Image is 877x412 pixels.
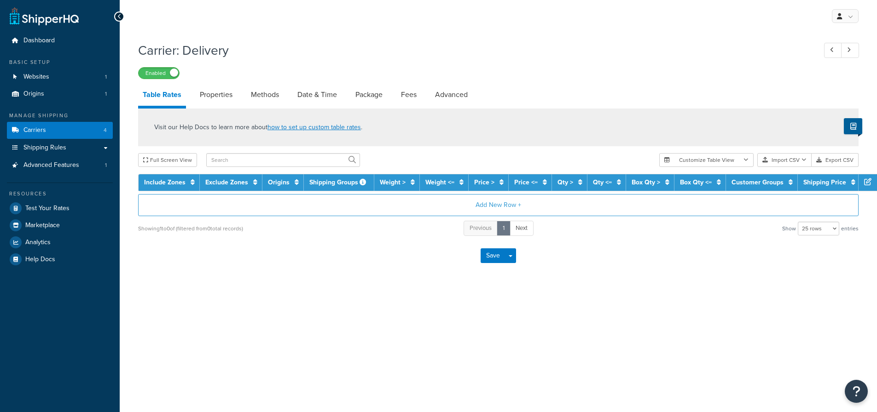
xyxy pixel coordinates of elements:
a: Origins [268,177,290,187]
a: Origins1 [7,86,113,103]
li: Carriers [7,122,113,139]
span: Next [516,223,528,232]
a: Test Your Rates [7,200,113,217]
a: Package [351,84,387,106]
span: Help Docs [25,256,55,263]
div: Resources [7,190,113,198]
a: Customer Groups [732,177,784,187]
a: Marketplace [7,217,113,234]
a: Fees [396,84,421,106]
a: Qty > [558,177,573,187]
div: Manage Shipping [7,112,113,120]
span: Analytics [25,239,51,246]
span: Test Your Rates [25,205,70,212]
button: Customize Table View [659,153,754,167]
button: Full Screen View [138,153,197,167]
input: Search [206,153,360,167]
a: Box Qty > [632,177,660,187]
a: Price <= [514,177,538,187]
span: Show [782,222,796,235]
p: Visit our Help Docs to learn more about . [154,122,362,132]
span: Shipping Rules [23,144,66,152]
a: Advanced [430,84,472,106]
span: 4 [104,126,107,134]
button: Import CSV [757,153,812,167]
span: 1 [105,73,107,81]
button: Add New Row + [138,194,859,216]
span: Websites [23,73,49,81]
a: Previous [464,221,498,236]
span: Marketplace [25,222,60,229]
a: Exclude Zones [205,177,248,187]
span: 1 [105,161,107,169]
a: Methods [246,84,284,106]
a: Properties [195,84,237,106]
a: Include Zones [144,177,186,187]
a: 1 [497,221,511,236]
span: Previous [470,223,492,232]
a: Help Docs [7,251,113,268]
a: Table Rates [138,84,186,109]
span: 1 [105,90,107,98]
th: Shipping Groups [304,174,374,191]
button: Save [481,248,505,263]
a: Weight > [380,177,406,187]
label: Enabled [139,68,179,79]
a: Shipping Rules [7,139,113,156]
a: Date & Time [293,84,342,106]
li: Websites [7,69,113,86]
h1: Carrier: Delivery [138,41,807,59]
a: Previous Record [824,43,842,58]
a: Advanced Features1 [7,157,113,174]
button: Open Resource Center [845,380,868,403]
a: Dashboard [7,32,113,49]
a: Websites1 [7,69,113,86]
span: Advanced Features [23,161,79,169]
button: Export CSV [812,153,859,167]
a: Box Qty <= [680,177,712,187]
a: Shipping Price [803,177,846,187]
a: Price > [474,177,494,187]
a: Next [510,221,534,236]
a: Analytics [7,234,113,251]
a: Next Record [841,43,859,58]
a: Qty <= [593,177,612,187]
li: Origins [7,86,113,103]
button: Show Help Docs [844,118,862,134]
span: Origins [23,90,44,98]
a: how to set up custom table rates [267,122,361,132]
a: Carriers4 [7,122,113,139]
div: Showing 1 to 0 of (filtered from 0 total records) [138,222,243,235]
span: Dashboard [23,37,55,45]
a: Weight <= [425,177,454,187]
div: Basic Setup [7,58,113,66]
li: Advanced Features [7,157,113,174]
span: entries [841,222,859,235]
span: Carriers [23,126,46,134]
